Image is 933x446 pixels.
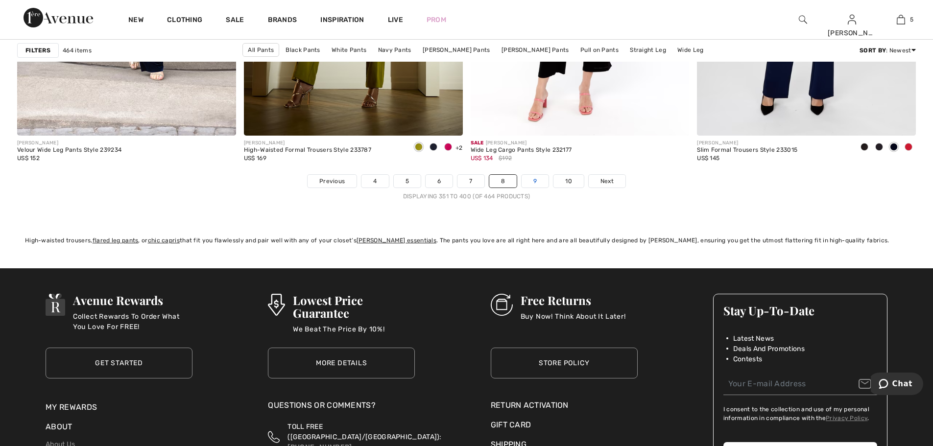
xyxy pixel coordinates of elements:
div: Black [857,140,872,156]
img: Avenue Rewards [46,294,65,316]
div: High-waisted trousers, , or that fit you flawlessly and pair well with any of your closet’s . The... [25,236,908,245]
a: More Details [268,348,415,378]
a: Privacy Policy [826,415,867,422]
a: 5 [877,14,925,25]
img: My Info [848,14,856,25]
div: [PERSON_NAME] [244,140,371,147]
div: Displaying 351 to 400 (of 464 products) [17,192,916,201]
a: Navy Pants [373,44,416,56]
span: 464 items [63,46,92,55]
a: [PERSON_NAME] essentials [357,237,436,244]
a: 8 [489,175,517,188]
span: $192 [499,154,512,163]
span: Contests [733,354,762,364]
a: chic capris [148,237,180,244]
div: Midnight [886,140,901,156]
div: High-Waisted Formal Trousers Style 233787 [244,147,371,154]
a: Pull on Pants [575,44,623,56]
strong: Sort By [860,47,886,54]
a: flared leg pants [93,237,139,244]
h3: Stay Up-To-Date [723,304,877,317]
a: Get Started [46,348,192,378]
a: 5 [394,175,421,188]
div: Wide Leg Cargo Pants Style 232177 [471,147,572,154]
a: Sale [226,16,244,26]
a: Return Activation [491,399,638,411]
a: Clothing [167,16,202,26]
div: [PERSON_NAME] [828,28,876,38]
span: Inspiration [320,16,364,26]
h3: Avenue Rewards [73,294,192,306]
span: Latest News [733,333,774,344]
div: Velour Wide Leg Pants Style 239234 [17,147,121,154]
a: Previous [308,175,357,188]
nav: Page navigation [17,174,916,201]
p: We Beat The Price By 10%! [293,324,415,344]
a: Next [589,175,625,188]
strong: Filters [25,46,50,55]
a: White Pants [327,44,371,56]
span: +2 [455,144,463,151]
a: All Pants [242,43,279,57]
a: Brands [268,16,297,26]
div: Cabernet [901,140,916,156]
img: My Bag [897,14,905,25]
div: Fern [411,140,426,156]
span: Next [600,177,614,186]
span: Sale [471,140,484,146]
p: Buy Now! Think About It Later! [521,311,626,331]
div: Midnight Blue [426,140,441,156]
span: US$ 169 [244,155,266,162]
label: I consent to the collection and use of my personal information in compliance with the . [723,405,877,423]
iframe: Opens a widget where you can chat to one of our agents [871,373,923,397]
a: Gift Card [491,419,638,431]
p: Collect Rewards To Order What You Love For FREE! [73,311,192,331]
div: Geranium [441,140,455,156]
a: My Rewards [46,402,97,412]
a: Black Pants [281,44,325,56]
a: Straight Leg [625,44,671,56]
a: 6 [426,175,453,188]
a: 10 [553,175,584,188]
a: [PERSON_NAME] Pants [497,44,574,56]
div: Slim Formal Trousers Style 233015 [697,147,797,154]
img: Lowest Price Guarantee [268,294,285,316]
span: Deals And Promotions [733,344,805,354]
h3: Free Returns [521,294,626,306]
a: [PERSON_NAME] Pants [418,44,495,56]
img: 1ère Avenue [24,8,93,27]
a: 7 [457,175,484,188]
a: Store Policy [491,348,638,378]
div: Charcoal [872,140,886,156]
a: Sign In [848,15,856,24]
span: US$ 134 [471,155,493,162]
div: Questions or Comments? [268,399,415,416]
span: US$ 152 [17,155,40,162]
a: Prom [427,15,446,25]
a: Wide Leg [672,44,708,56]
img: search the website [799,14,807,25]
a: New [128,16,144,26]
a: 4 [361,175,388,188]
a: Live [388,15,403,25]
span: TOLL FREE ([GEOGRAPHIC_DATA]/[GEOGRAPHIC_DATA]): [287,423,441,441]
a: 9 [522,175,549,188]
div: About [46,421,192,438]
span: US$ 145 [697,155,719,162]
div: [PERSON_NAME] [17,140,121,147]
div: : Newest [860,46,916,55]
img: Free Returns [491,294,513,316]
div: [PERSON_NAME] [471,140,572,147]
input: Your E-mail Address [723,373,877,395]
span: Previous [319,177,345,186]
div: [PERSON_NAME] [697,140,797,147]
span: 5 [910,15,913,24]
h3: Lowest Price Guarantee [293,294,415,319]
